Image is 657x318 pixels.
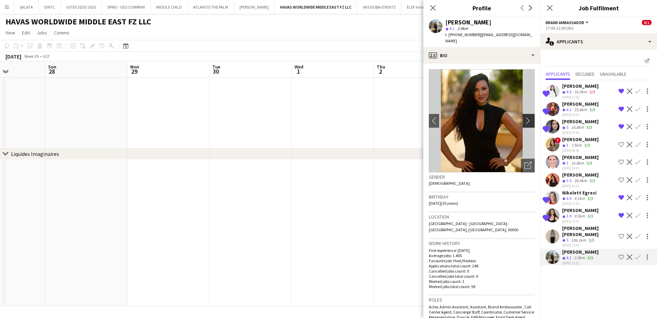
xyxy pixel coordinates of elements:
app-skills-label: 3/3 [587,125,592,130]
div: [DATE] 19:35 [562,113,599,117]
p: Worked jobs total count: 59 [429,284,535,289]
div: [DATE] [5,53,21,60]
span: 3.9 [566,213,571,219]
button: SALATA [14,0,39,14]
span: 4.5 [566,89,571,94]
span: 3 [566,160,568,166]
div: [DATE] 10:25 [562,201,597,206]
a: View [3,28,18,37]
span: 1 [293,67,303,75]
span: Jobs [37,30,47,36]
app-skills-label: 3/3 [587,160,592,166]
p: Cancelled jobs total count: 0 [429,274,535,279]
app-skills-label: 3/3 [590,178,595,183]
p: Applications total count: 248 [429,263,535,268]
h3: Profile [423,3,540,12]
span: Unavailable [600,72,626,76]
div: [DATE] 09:58 [562,148,599,153]
span: Thu [377,64,385,70]
p: Favourite job: Host/Hostess [429,258,535,263]
div: 106.1km [570,237,587,243]
h3: Work history [429,240,535,246]
img: Crew avatar or photo [429,69,535,172]
div: 16.8km [570,125,585,130]
h3: Birthday [429,194,535,200]
span: [GEOGRAPHIC_DATA] - [GEOGRAPHIC_DATA] - [GEOGRAPHIC_DATA], [GEOGRAPHIC_DATA], 00000 [429,221,518,232]
button: ELEF International Facility Management [401,0,483,14]
div: [DATE] 12:12 [562,261,599,265]
span: [DEMOGRAPHIC_DATA] [429,181,470,186]
app-skills-label: 3/3 [588,196,593,201]
span: 29 [129,67,139,75]
div: [PERSON_NAME] [PERSON_NAME] [562,225,616,237]
button: Brand Ambassador [546,20,590,25]
div: GST [43,54,50,59]
div: [DATE] 10:47 [562,219,599,224]
div: 16.8km [570,160,585,166]
div: [DATE] 10:11 [562,184,599,188]
span: Applicants [546,72,570,76]
span: Comms [54,30,69,36]
div: 2.9km [573,255,586,261]
app-skills-label: 3/3 [588,213,593,219]
span: | [EMAIL_ADDRESS][DOMAIN_NAME] [445,32,532,43]
span: Declined [576,72,594,76]
span: 5 [566,125,568,130]
span: View [5,30,15,36]
span: 4.3 [566,107,571,112]
span: Wed [294,64,303,70]
span: Week 39 [23,54,40,59]
span: 2.9km [456,26,469,31]
div: [PERSON_NAME] [445,19,491,25]
span: 4.9 [566,196,571,201]
button: [PERSON_NAME] [234,0,275,14]
div: [DATE] 11:03 [562,243,616,247]
button: ATLANTIS THE PALM [188,0,234,14]
h3: Gender [429,174,535,180]
span: 0/1 [642,20,652,25]
div: [PERSON_NAME] [562,118,599,125]
span: ! [555,137,561,144]
div: 16.5km [573,89,588,95]
div: [PERSON_NAME] [562,101,599,107]
div: 17:00-22:00 (5h) [546,25,652,31]
h1: HAVAS WORLDWIDE MIDDLE EAST FZ LLC [5,17,151,27]
div: [DATE] 09:56 [562,130,599,135]
div: Liquides Imaginaires [11,150,59,157]
div: [PERSON_NAME] [562,172,599,178]
div: [DATE] 17:52 [562,95,599,99]
span: 4.1 [566,255,571,260]
div: 9.5km [573,213,586,219]
button: MIDDLE CHILD [151,0,188,14]
h3: Job Fulfilment [540,3,657,12]
p: Cancelled jobs count: 0 [429,268,535,274]
div: 34.4km [573,178,588,184]
span: Edit [22,30,30,36]
app-skills-label: 3/3 [590,107,595,112]
span: 5 [566,237,568,243]
div: Applicants [540,33,657,50]
span: 2 [376,67,385,75]
button: SPIRO - GES COMPANY [102,0,151,14]
p: Worked jobs count: 1 [429,279,535,284]
div: [PERSON_NAME] [562,83,599,89]
span: [DATE] (35 years) [429,201,458,206]
app-skills-label: 3/3 [589,237,594,243]
div: [PERSON_NAME] [562,207,599,213]
button: HAVAS WORLDWIDE MIDDLE EAST FZ LLC [275,0,357,14]
div: Open photos pop-in [521,159,535,172]
div: [PERSON_NAME] [562,136,599,142]
div: 15.8km [573,107,588,113]
span: Tue [212,64,220,70]
a: Comms [51,28,72,37]
h3: Roles [429,297,535,303]
span: 28 [47,67,56,75]
a: Jobs [34,28,50,37]
p: Average jobs: 1.405 [429,253,535,258]
app-skills-label: 3/3 [588,255,593,260]
h3: Location [429,214,535,220]
div: [PERSON_NAME] [562,249,599,255]
div: Nikolett Egresi [562,190,597,196]
div: 7.5km [570,142,583,148]
span: 30 [211,67,220,75]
